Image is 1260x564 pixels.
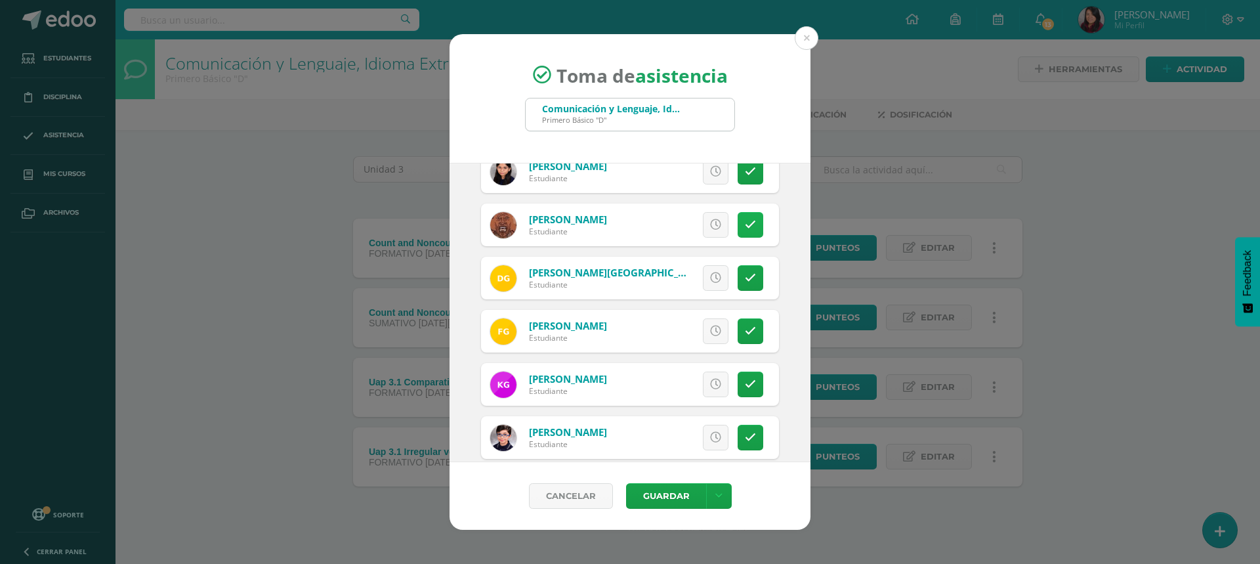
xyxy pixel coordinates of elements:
button: Feedback - Mostrar encuesta [1235,237,1260,326]
img: 7625bd284f0668f136486bcaa2edf216.png [490,372,516,398]
a: [PERSON_NAME] [529,319,607,332]
a: [PERSON_NAME] [529,160,607,173]
div: Estudiante [529,385,607,397]
a: [PERSON_NAME] [529,372,607,385]
strong: asistencia [635,62,728,87]
div: Estudiante [529,439,607,450]
a: Cancelar [529,483,613,509]
div: Estudiante [529,279,686,290]
a: [PERSON_NAME][GEOGRAPHIC_DATA] [529,266,707,279]
input: Busca un grado o sección aquí... [526,98,734,131]
img: 837a81702fde9fc8a484c82115309f2f.png [490,265,516,292]
div: Estudiante [529,173,607,184]
div: Primero Básico "D" [542,115,680,125]
span: Feedback [1242,250,1253,296]
div: Estudiante [529,332,607,343]
a: [PERSON_NAME] [529,213,607,226]
img: 6b4a4f1428b286d42031f2cca0bb3b18.png [490,159,516,185]
button: Close (Esc) [795,26,818,50]
img: 47231e8549a063cf003cc01c81913693.png [490,212,516,238]
button: Guardar [626,483,706,509]
img: d3ae15decd245446f513bc94b8509a37.png [490,318,516,345]
div: Estudiante [529,226,607,237]
span: Toma de [556,62,728,87]
a: [PERSON_NAME] [529,425,607,439]
div: Comunicación y Lenguaje, Idioma Extranjero Inglés [542,102,680,115]
img: 583f43e9b35a4f109f0f8a95ee7cbb63.png [490,425,516,451]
